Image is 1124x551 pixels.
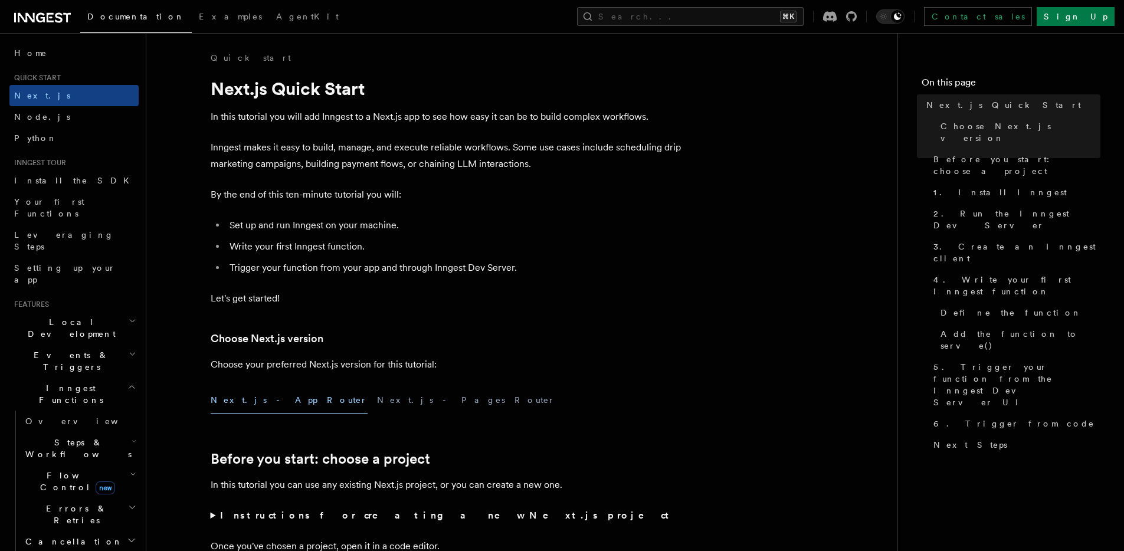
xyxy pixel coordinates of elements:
[211,139,683,172] p: Inngest makes it easy to build, manage, and execute reliable workflows. Some use cases include sc...
[926,99,1081,111] span: Next.js Quick Start
[14,197,84,218] span: Your first Functions
[929,203,1100,236] a: 2. Run the Inngest Dev Server
[9,73,61,83] span: Quick start
[9,349,129,373] span: Events & Triggers
[9,224,139,257] a: Leveraging Steps
[21,503,128,526] span: Errors & Retries
[199,12,262,21] span: Examples
[21,470,130,493] span: Flow Control
[211,186,683,203] p: By the end of this ten-minute tutorial you will:
[211,356,683,373] p: Choose your preferred Next.js version for this tutorial:
[941,328,1100,352] span: Add the function to serve()
[929,356,1100,413] a: 5. Trigger your function from the Inngest Dev Server UI
[211,451,430,467] a: Before you start: choose a project
[9,345,139,378] button: Events & Triggers
[14,91,70,100] span: Next.js
[929,269,1100,302] a: 4. Write your first Inngest function
[9,42,139,64] a: Home
[933,439,1007,451] span: Next Steps
[96,481,115,494] span: new
[14,176,136,185] span: Install the SDK
[933,418,1094,429] span: 6. Trigger from code
[226,260,683,276] li: Trigger your function from your app and through Inngest Dev Server.
[211,78,683,99] h1: Next.js Quick Start
[9,382,127,406] span: Inngest Functions
[21,536,123,547] span: Cancellation
[211,330,323,347] a: Choose Next.js version
[9,257,139,290] a: Setting up your app
[21,411,139,432] a: Overview
[211,477,683,493] p: In this tutorial you can use any existing Next.js project, or you can create a new one.
[9,316,129,340] span: Local Development
[929,236,1100,269] a: 3. Create an Inngest client
[941,307,1082,319] span: Define the function
[924,7,1032,26] a: Contact sales
[269,4,346,32] a: AgentKit
[876,9,905,24] button: Toggle dark mode
[21,465,139,498] button: Flow Controlnew
[211,387,368,414] button: Next.js - App Router
[377,387,555,414] button: Next.js - Pages Router
[14,133,57,143] span: Python
[14,112,70,122] span: Node.js
[220,510,674,521] strong: Instructions for creating a new Next.js project
[14,263,116,284] span: Setting up your app
[9,158,66,168] span: Inngest tour
[933,153,1100,177] span: Before you start: choose a project
[80,4,192,33] a: Documentation
[922,94,1100,116] a: Next.js Quick Start
[577,7,804,26] button: Search...⌘K
[211,52,291,64] a: Quick start
[21,432,139,465] button: Steps & Workflows
[9,311,139,345] button: Local Development
[929,413,1100,434] a: 6. Trigger from code
[933,361,1100,408] span: 5. Trigger your function from the Inngest Dev Server UI
[933,274,1100,297] span: 4. Write your first Inngest function
[14,230,114,251] span: Leveraging Steps
[941,120,1100,144] span: Choose Next.js version
[936,323,1100,356] a: Add the function to serve()
[21,498,139,531] button: Errors & Retries
[211,109,683,125] p: In this tutorial you will add Inngest to a Next.js app to see how easy it can be to build complex...
[780,11,797,22] kbd: ⌘K
[933,208,1100,231] span: 2. Run the Inngest Dev Server
[9,85,139,106] a: Next.js
[9,378,139,411] button: Inngest Functions
[929,434,1100,455] a: Next Steps
[9,170,139,191] a: Install the SDK
[211,507,683,524] summary: Instructions for creating a new Next.js project
[936,302,1100,323] a: Define the function
[929,149,1100,182] a: Before you start: choose a project
[9,106,139,127] a: Node.js
[14,47,47,59] span: Home
[1037,7,1115,26] a: Sign Up
[21,437,132,460] span: Steps & Workflows
[226,238,683,255] li: Write your first Inngest function.
[936,116,1100,149] a: Choose Next.js version
[933,241,1100,264] span: 3. Create an Inngest client
[9,191,139,224] a: Your first Functions
[9,300,49,309] span: Features
[929,182,1100,203] a: 1. Install Inngest
[25,416,147,426] span: Overview
[9,127,139,149] a: Python
[276,12,339,21] span: AgentKit
[933,186,1067,198] span: 1. Install Inngest
[226,217,683,234] li: Set up and run Inngest on your machine.
[192,4,269,32] a: Examples
[211,290,683,307] p: Let's get started!
[87,12,185,21] span: Documentation
[922,76,1100,94] h4: On this page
